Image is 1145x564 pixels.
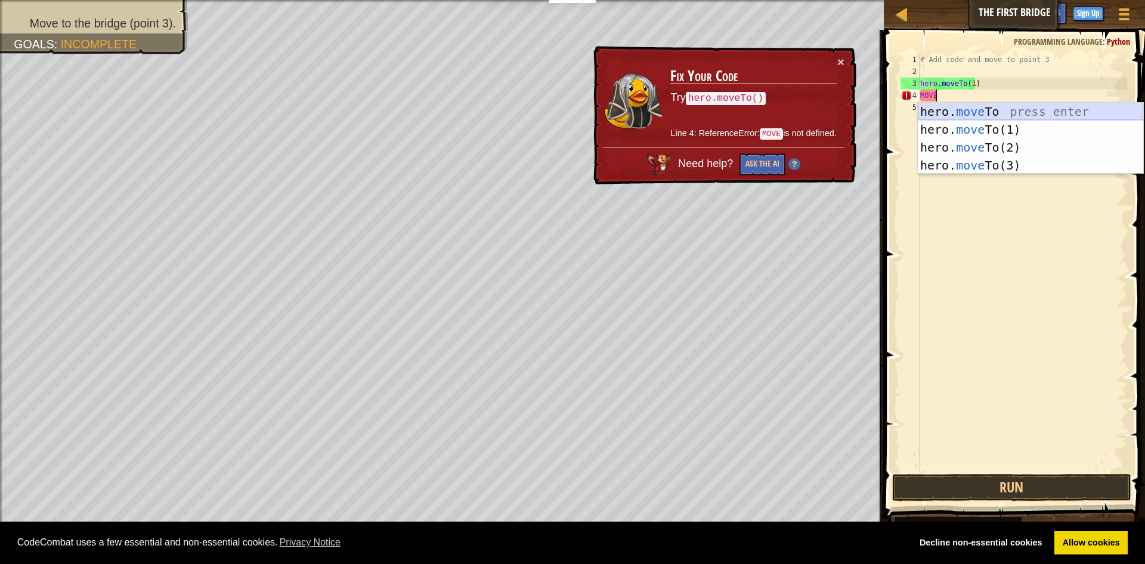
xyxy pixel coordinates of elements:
span: Python [1107,36,1130,47]
div: 3 [900,78,920,90]
li: Move to the bridge (point 3). [14,15,176,32]
div: 4 [900,90,920,101]
div: 5 [900,101,920,113]
span: Incomplete [61,38,137,51]
button: Show game menu [1109,2,1139,30]
span: Move to the bridge (point 3). [30,17,176,30]
h3: Fix Your Code [670,68,836,85]
button: Run [892,474,1131,501]
span: : [1103,36,1107,47]
p: Try [670,90,836,106]
code: hero.moveTo() [686,92,766,105]
button: Sign Up [1073,7,1103,21]
div: 1 [900,54,920,66]
img: AI [647,153,671,175]
span: Goals [14,38,54,51]
button: × [837,56,844,68]
a: allow cookies [1054,531,1128,555]
a: learn more about cookies [278,534,343,551]
a: deny cookies [911,531,1050,555]
img: Hint [788,158,800,170]
span: Ask AI [1009,7,1029,18]
img: portrait.png [895,518,918,541]
p: Line 4: ReferenceError: is not defined. [670,127,836,140]
button: Ask AI [1003,2,1035,24]
span: : [54,38,61,51]
div: 2 [900,66,920,78]
span: Need help? [678,158,736,169]
span: Programming language [1014,36,1103,47]
img: duck_nalfar.png [604,72,663,130]
span: CodeCombat uses a few essential and non-essential cookies. [17,534,902,551]
span: Hints [1041,7,1061,18]
button: Ask the AI [739,153,785,175]
code: MOVE [760,128,783,140]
